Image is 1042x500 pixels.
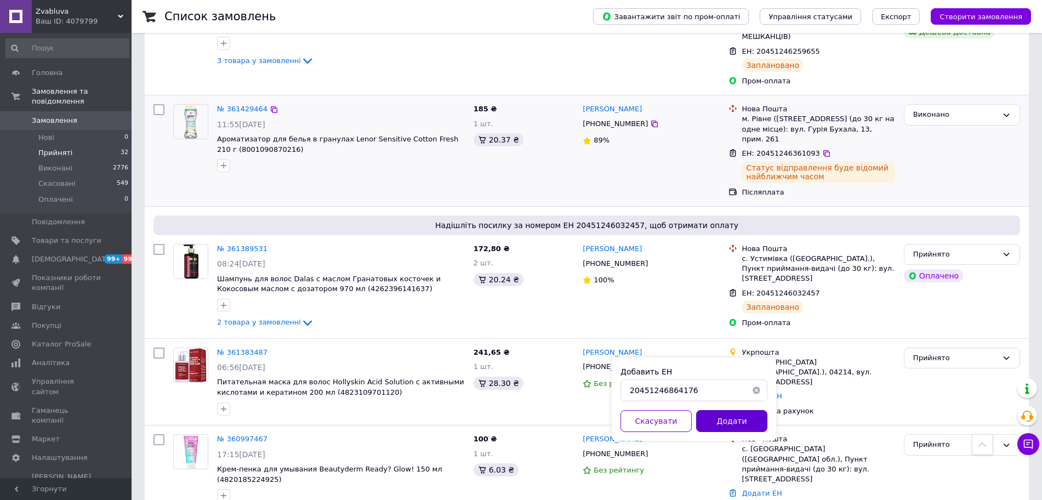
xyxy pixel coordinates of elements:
a: Ароматизатор для белья в гранулах Lenor Sensitive Cotton Fresh 210 г (8001090870216) [217,135,458,154]
div: Прийнято [913,353,998,364]
div: [PHONE_NUMBER] [580,360,650,374]
a: Фото товару [173,434,208,469]
span: 11:55[DATE] [217,120,265,129]
input: Пошук [5,38,129,58]
span: 1 шт. [474,450,493,458]
span: Замовлення [32,116,77,126]
button: Чат з покупцем [1017,433,1039,455]
img: Фото товару [184,105,198,139]
span: 172,80 ₴ [474,245,510,253]
span: ЕН: 20451246032457 [742,289,819,297]
div: Нова Пошта [742,434,895,444]
span: Управління статусами [768,13,852,21]
a: Фото товару [173,348,208,383]
span: Завантажити звіт по пром-оплаті [602,12,740,21]
a: Створити замовлення [920,12,1031,20]
span: 99+ [122,254,140,264]
div: Нова Пошта [742,104,895,114]
span: Без рейтингу [594,379,644,388]
img: Фото товару [183,435,198,469]
div: Оплачено [904,269,963,282]
span: Покупці [32,321,61,331]
div: Післяплата [742,187,895,197]
div: Нова Пошта [742,244,895,254]
a: [PERSON_NAME] [583,348,642,358]
div: 28.30 ₴ [474,377,523,390]
span: Аналітика [32,358,70,368]
span: Повідомлення [32,217,85,227]
button: Завантажити звіт по пром-оплаті [593,8,749,25]
span: 3 товара у замовленні [217,56,301,65]
img: Фото товару [175,348,207,382]
a: № 361389531 [217,245,267,253]
div: Ваш ID: 4079799 [36,16,132,26]
div: [PHONE_NUMBER] [580,257,650,271]
span: ЕН: 20451246259655 [742,47,819,55]
span: 2776 [113,163,128,173]
span: Прийняті [38,148,72,158]
span: Нові [38,133,54,143]
div: Виконано [913,109,998,121]
a: Шампунь для волос Dalas с маслом Гранатовых косточек и Кокосовым маслом с дозатором 970 мл (42623... [217,275,441,293]
span: [DEMOGRAPHIC_DATA] [32,254,113,264]
span: Оплачені [38,195,73,204]
label: Добавить ЕН [620,367,672,376]
div: Заплановано [742,300,804,314]
div: Прийнято [913,439,998,451]
span: 100% [594,276,614,284]
button: Додати [696,410,767,432]
span: 08:24[DATE] [217,259,265,268]
span: Без рейтингу [594,466,644,474]
span: Експорт [881,13,912,21]
span: Товари та послуги [32,236,101,246]
span: 89% [594,136,610,144]
div: Статус відправлення буде відомий найближчим часом [742,161,895,183]
div: Прийнято [913,249,998,260]
button: Управління статусами [760,8,861,25]
a: [PERSON_NAME] [583,104,642,115]
div: [PHONE_NUMBER] [580,117,650,131]
span: 32 [121,148,128,158]
a: № 360997467 [217,435,267,443]
button: Створити замовлення [931,8,1031,25]
a: [PERSON_NAME] [583,434,642,445]
button: Очистить [745,379,767,401]
img: Фото товару [183,245,198,279]
div: Пром-оплата [742,318,895,328]
span: Головна [32,68,62,78]
a: № 361383487 [217,348,267,356]
div: Оплата на рахунок [742,406,895,416]
span: Каталог ProSale [32,339,91,349]
a: Фото товару [173,244,208,279]
div: [GEOGRAPHIC_DATA] ([GEOGRAPHIC_DATA].), 04214, вул. [STREET_ADDRESS] [742,357,895,388]
div: с. Устимівка ([GEOGRAPHIC_DATA].), Пункт приймання-видачі (до 30 кг): вул. [STREET_ADDRESS] [742,254,895,284]
div: Укрпошта [742,348,895,357]
button: Скасувати [620,410,692,432]
div: Заплановано [742,59,804,72]
span: 1 шт. [474,362,493,371]
span: Маркет [32,434,60,444]
h1: Список замовлень [164,10,276,23]
button: Експорт [872,8,920,25]
div: 6.03 ₴ [474,463,519,476]
span: 06:56[DATE] [217,363,265,372]
div: 20.37 ₴ [474,133,523,146]
span: Zvabluva [36,7,118,16]
span: Налаштування [32,453,88,463]
span: Управління сайтом [32,377,101,396]
span: Замовлення та повідомлення [32,87,132,106]
div: Пром-оплата [742,76,895,86]
span: 100 ₴ [474,435,497,443]
span: 0 [124,195,128,204]
div: с. [GEOGRAPHIC_DATA] ([GEOGRAPHIC_DATA] обл.), Пункт приймання-видачі (до 30 кг): вул. [STREET_AD... [742,444,895,484]
span: 185 ₴ [474,105,497,113]
span: Надішліть посилку за номером ЕН 20451246032457, щоб отримати оплату [158,220,1016,231]
a: Додати ЕН [742,489,782,497]
span: Скасовані [38,179,76,189]
div: м. Рівне ([STREET_ADDRESS] (до 30 кг на одне місце): вул. Гурія Бухала, 13, прим. 261 [742,114,895,144]
a: Питательная маска для волос Hollyskin Acid Solution с активными кислотами и кератином 200 мл (482... [217,378,464,396]
a: Крем-пенка для умывания Beautyderm Ready? Glow! 150 мл (4820185224925) [217,465,442,484]
a: Фото товару [173,104,208,139]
